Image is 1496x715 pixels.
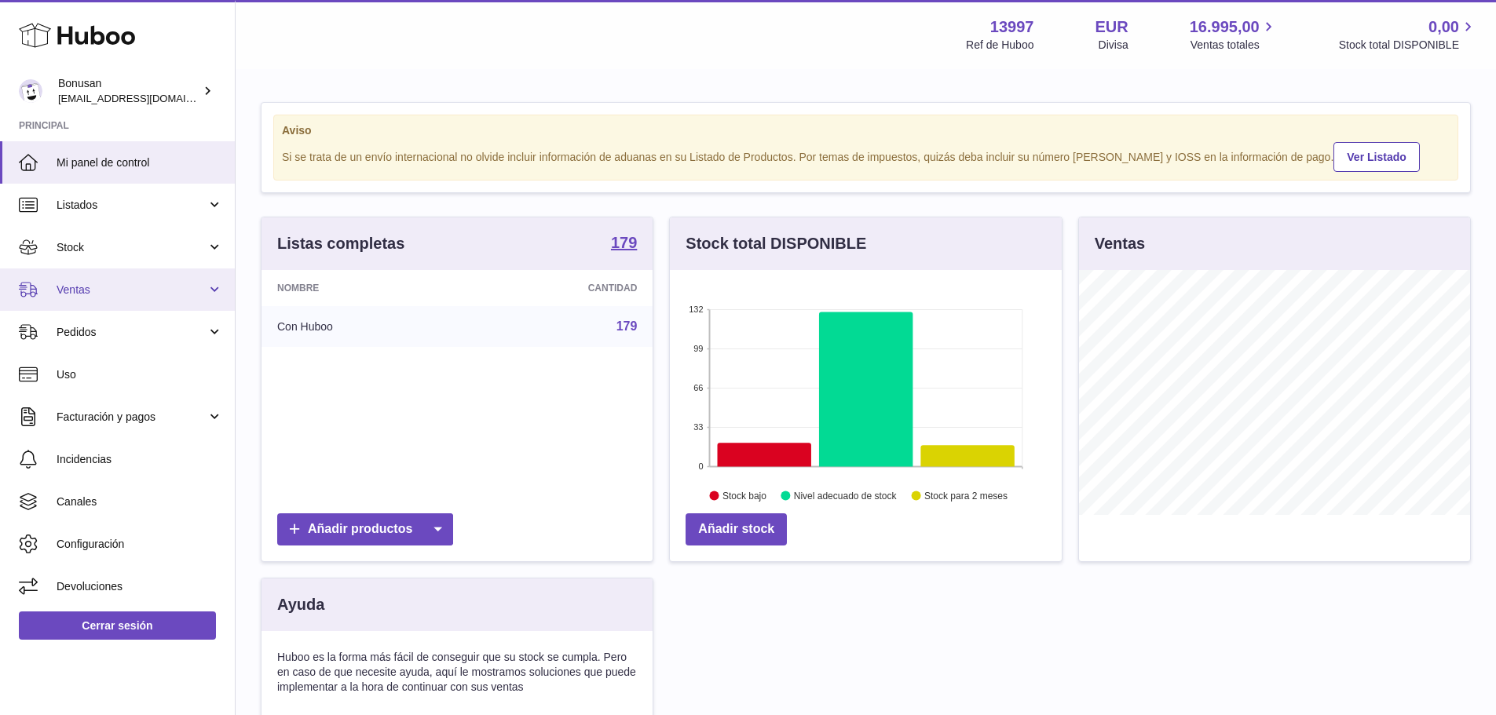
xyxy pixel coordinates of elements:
strong: Aviso [282,123,1450,138]
span: Ventas totales [1191,38,1278,53]
span: Devoluciones [57,579,223,594]
div: Ref de Huboo [966,38,1033,53]
text: Nivel adecuado de stock [794,491,898,502]
h3: Listas completas [277,233,404,254]
text: 33 [694,422,704,432]
span: Configuración [57,537,223,552]
text: 0 [699,461,704,471]
text: 99 [694,344,704,353]
p: Huboo es la forma más fácil de conseguir que su stock se cumpla. Pero en caso de que necesite ayu... [277,650,637,695]
a: Ver Listado [1333,142,1419,172]
a: 16.995,00 Ventas totales [1190,16,1278,53]
div: Si se trata de un envío internacional no olvide incluir información de aduanas en su Listado de P... [282,140,1450,172]
span: Listados [57,198,207,213]
span: Stock total DISPONIBLE [1339,38,1477,53]
img: info@bonusan.es [19,79,42,103]
a: 179 [616,319,638,333]
a: 0,00 Stock total DISPONIBLE [1339,16,1477,53]
span: Uso [57,367,223,382]
text: 66 [694,383,704,392]
span: Mi panel de control [57,155,223,170]
h3: Stock total DISPONIBLE [686,233,866,254]
span: Incidencias [57,452,223,467]
h3: Ayuda [277,594,324,615]
div: Divisa [1099,38,1128,53]
a: Añadir productos [277,513,453,545]
text: 132 [689,305,703,314]
strong: EUR [1095,16,1128,38]
span: Facturación y pagos [57,410,207,425]
a: Añadir stock [686,513,787,545]
th: Nombre [262,270,465,306]
strong: 13997 [990,16,1034,38]
span: [EMAIL_ADDRESS][DOMAIN_NAME] [58,92,231,104]
span: 16.995,00 [1190,16,1260,38]
th: Cantidad [465,270,653,306]
td: Con Huboo [262,306,465,347]
strong: 179 [611,235,637,250]
span: Ventas [57,283,207,297]
a: 179 [611,235,637,254]
a: Cerrar sesión [19,611,216,640]
text: Stock bajo [722,491,766,502]
span: Stock [57,240,207,255]
span: Canales [57,494,223,509]
span: 0,00 [1428,16,1459,38]
h3: Ventas [1095,233,1145,254]
text: Stock para 2 meses [924,491,1008,502]
span: Pedidos [57,325,207,340]
div: Bonusan [58,76,199,106]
